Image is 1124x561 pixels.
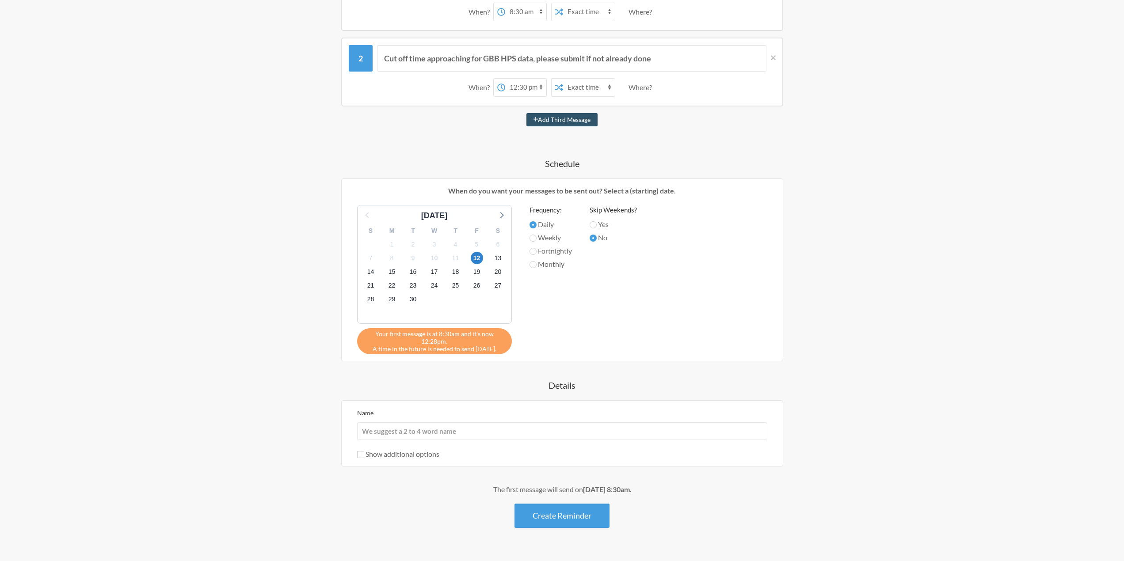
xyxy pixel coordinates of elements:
label: Show additional options [357,450,439,458]
div: When? [469,3,493,21]
div: M [381,224,403,238]
span: Thursday, October 16, 2025 [407,266,419,278]
label: Skip Weekends? [590,205,637,215]
div: T [445,224,466,238]
input: Yes [590,221,597,228]
span: Sunday, October 26, 2025 [471,280,483,292]
div: The first message will send on . [306,484,819,495]
span: Thursday, October 9, 2025 [407,252,419,264]
label: Frequency: [530,205,572,215]
label: No [590,232,637,243]
h4: Schedule [306,157,819,170]
span: Tuesday, October 28, 2025 [365,293,377,306]
button: Add Third Message [526,113,598,126]
span: Monday, October 6, 2025 [492,238,504,250]
span: Sunday, October 12, 2025 [471,252,483,264]
div: T [403,224,424,238]
span: Saturday, October 18, 2025 [450,266,462,278]
input: Weekly [530,235,537,242]
span: Saturday, October 11, 2025 [450,252,462,264]
div: F [466,224,488,238]
div: A time in the future is needed to send [DATE]. [357,328,512,354]
label: Monthly [530,259,572,269]
span: Sunday, October 19, 2025 [471,266,483,278]
span: Wednesday, October 29, 2025 [386,293,398,306]
span: Tuesday, October 7, 2025 [365,252,377,264]
span: Friday, October 24, 2025 [428,280,441,292]
span: Thursday, October 30, 2025 [407,293,419,306]
span: Wednesday, October 22, 2025 [386,280,398,292]
div: S [360,224,381,238]
div: Where? [629,78,655,97]
label: Daily [530,219,572,230]
p: When do you want your messages to be sent out? Select a (starting) date. [348,186,776,196]
span: Tuesday, October 14, 2025 [365,266,377,278]
div: S [488,224,509,238]
label: Yes [590,219,637,230]
input: We suggest a 2 to 4 word name [357,422,767,440]
span: Saturday, October 25, 2025 [450,280,462,292]
input: Daily [530,221,537,228]
label: Name [357,409,373,417]
span: Saturday, October 4, 2025 [450,238,462,250]
strong: [DATE] 8:30am [583,485,630,493]
span: Monday, October 20, 2025 [492,266,504,278]
div: Where? [629,3,655,21]
span: Wednesday, October 15, 2025 [386,266,398,278]
input: Show additional options [357,451,364,458]
span: Wednesday, October 1, 2025 [386,238,398,250]
span: Friday, October 10, 2025 [428,252,441,264]
span: Friday, October 3, 2025 [428,238,441,250]
span: Thursday, October 2, 2025 [407,238,419,250]
span: Monday, October 13, 2025 [492,252,504,264]
div: When? [469,78,493,97]
span: Your first message is at 8:30am and it's now 12:28pm. [364,330,505,345]
div: [DATE] [418,210,451,222]
input: Monthly [530,261,537,268]
span: Tuesday, October 21, 2025 [365,280,377,292]
span: Sunday, October 5, 2025 [471,238,483,250]
input: No [590,235,597,242]
span: Thursday, October 23, 2025 [407,280,419,292]
label: Fortnightly [530,246,572,256]
span: Wednesday, October 8, 2025 [386,252,398,264]
button: Create Reminder [514,504,610,528]
span: Monday, October 27, 2025 [492,280,504,292]
label: Weekly [530,232,572,243]
input: Fortnightly [530,248,537,255]
div: W [424,224,445,238]
h4: Details [306,379,819,391]
span: Friday, October 17, 2025 [428,266,441,278]
input: Message [377,45,766,72]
